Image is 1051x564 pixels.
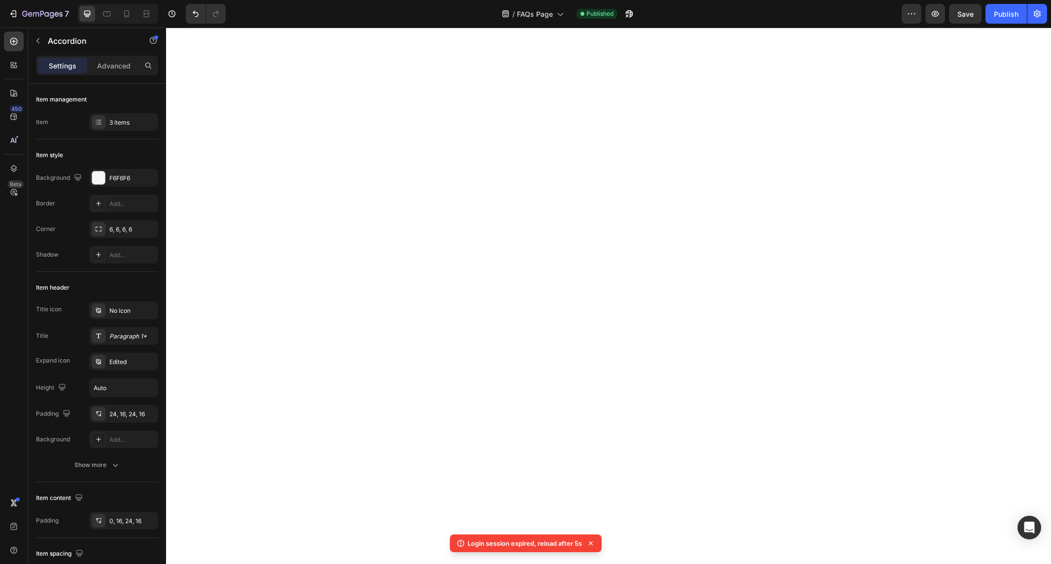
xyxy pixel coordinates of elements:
[36,250,59,259] div: Shadow
[36,435,70,444] div: Background
[166,28,1051,564] iframe: Design area
[36,547,85,561] div: Item spacing
[36,456,158,474] button: Show more
[36,171,84,185] div: Background
[957,10,974,18] span: Save
[36,381,68,395] div: Height
[36,151,63,160] div: Item style
[109,517,156,526] div: 0, 16, 24, 16
[109,332,156,341] div: Paragraph 1*
[36,492,85,505] div: Item content
[36,95,87,104] div: Item management
[109,435,156,444] div: Add...
[517,9,553,19] span: FAQs Page
[985,4,1027,24] button: Publish
[468,538,582,548] p: Login session expired, reload after 5s
[1017,516,1041,539] div: Open Intercom Messenger
[36,516,59,525] div: Padding
[36,283,69,292] div: Item header
[586,9,613,18] span: Published
[9,105,24,113] div: 450
[65,8,69,20] p: 7
[4,4,73,24] button: 7
[74,460,120,470] div: Show more
[109,174,156,183] div: F6F6F6
[109,358,156,366] div: Edited
[90,379,158,397] input: Auto
[36,356,70,365] div: Expand icon
[109,410,156,419] div: 24, 16, 24, 16
[49,61,76,71] p: Settings
[109,199,156,208] div: Add...
[7,180,24,188] div: Beta
[109,225,156,234] div: 6, 6, 6, 6
[36,225,56,233] div: Corner
[36,407,72,421] div: Padding
[48,35,132,47] p: Accordion
[186,4,226,24] div: Undo/Redo
[109,251,156,260] div: Add...
[109,118,156,127] div: 3 items
[109,306,156,315] div: No icon
[949,4,982,24] button: Save
[512,9,515,19] span: /
[36,332,48,340] div: Title
[36,199,55,208] div: Border
[36,118,48,127] div: Item
[97,61,131,71] p: Advanced
[994,9,1018,19] div: Publish
[36,305,62,314] div: Title icon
